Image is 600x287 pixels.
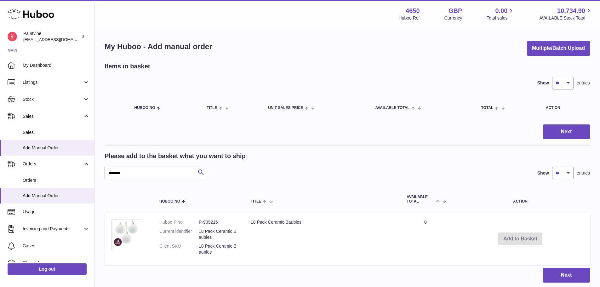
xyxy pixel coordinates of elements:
[23,177,89,183] span: Orders
[481,106,493,110] span: Total
[375,106,409,110] span: AVAILABLE Total
[268,106,303,110] span: Unit Sales Price
[543,268,590,283] button: Next
[159,199,180,204] span: Huboo no
[23,161,83,167] span: Orders
[537,80,549,86] label: Show
[105,62,150,71] h2: Items in basket
[451,189,590,210] th: Action
[449,7,462,15] strong: GBP
[207,106,217,110] span: Title
[23,260,89,266] span: Channels
[557,7,585,15] span: 10,734.90
[8,32,17,41] img: euan@paintvine.co.uk
[543,124,590,139] button: Next
[23,113,83,119] span: Sales
[537,170,549,176] label: Show
[577,170,590,176] span: entries
[159,243,199,255] dt: Client SKU
[159,219,199,225] dt: Huboo P no
[406,7,420,15] strong: 4650
[244,213,400,265] td: 18 Pack Ceramic Baubles
[199,228,238,240] dd: 18 Pack Ceramic Baubles
[199,219,238,225] dd: P-909216
[111,219,142,250] img: 18 Pack Ceramic Baubles
[539,7,592,21] a: 10,734.90 AVAILABLE Stock Total
[399,15,420,21] div: Huboo Ref
[199,243,238,255] dd: 18 Pack Ceramic Baubles
[23,209,89,215] span: Usage
[23,129,89,135] span: Sales
[495,7,508,15] span: 0.00
[159,228,199,240] dt: Current identifier
[105,42,212,52] h1: My Huboo - Add manual order
[23,37,93,42] span: [EMAIL_ADDRESS][DOMAIN_NAME]
[487,15,515,21] span: Total sales
[444,15,462,21] div: Currency
[539,15,592,21] span: AVAILABLE Stock Total
[400,213,451,265] td: 0
[23,226,83,232] span: Invoicing and Payments
[134,106,155,110] span: Huboo no
[577,80,590,86] span: entries
[23,145,89,151] span: Add Manual Order
[23,62,89,68] span: My Dashboard
[105,152,246,160] h2: Please add to the basket what you want to ship
[527,41,590,56] button: Multiple/Batch Upload
[487,7,515,21] a: 0.00 Total sales
[8,263,87,275] a: Log out
[251,199,261,204] span: Title
[23,193,89,199] span: Add Manual Order
[23,96,83,102] span: Stock
[23,79,83,85] span: Listings
[23,243,89,249] span: Cases
[407,195,435,203] span: AVAILABLE Total
[23,31,80,43] div: Paintvine
[546,106,584,110] div: Action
